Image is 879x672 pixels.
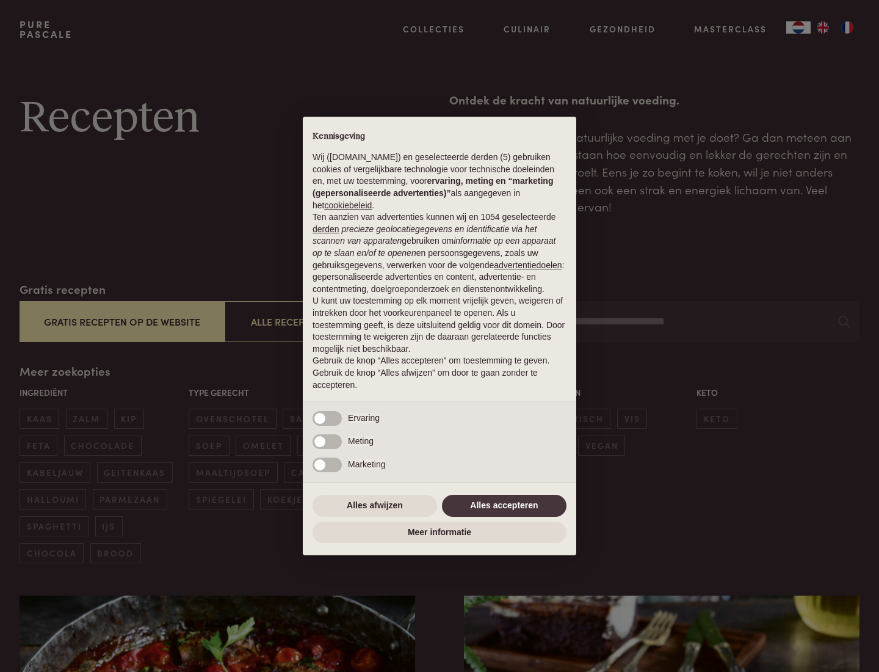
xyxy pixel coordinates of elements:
[348,413,380,423] span: Ervaring
[313,152,566,211] p: Wij ([DOMAIN_NAME]) en geselecteerde derden (5) gebruiken cookies of vergelijkbare technologie vo...
[442,495,566,517] button: Alles accepteren
[313,224,537,246] em: precieze geolocatiegegevens en identificatie via het scannen van apparaten
[313,211,566,295] p: Ten aanzien van advertenties kunnen wij en 1054 geselecteerde gebruiken om en persoonsgegevens, z...
[313,522,566,544] button: Meer informatie
[313,355,566,391] p: Gebruik de knop “Alles accepteren” om toestemming te geven. Gebruik de knop “Alles afwijzen” om d...
[313,131,566,142] h2: Kennisgeving
[313,176,553,198] strong: ervaring, meting en “marketing (gepersonaliseerde advertenties)”
[313,495,437,517] button: Alles afwijzen
[313,236,556,258] em: informatie op een apparaat op te slaan en/of te openen
[324,200,372,210] a: cookiebeleid
[348,459,385,469] span: Marketing
[348,436,374,446] span: Meting
[313,295,566,355] p: U kunt uw toestemming op elk moment vrijelijk geven, weigeren of intrekken door het voorkeurenpan...
[313,224,339,236] button: derden
[494,260,562,272] button: advertentiedoelen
